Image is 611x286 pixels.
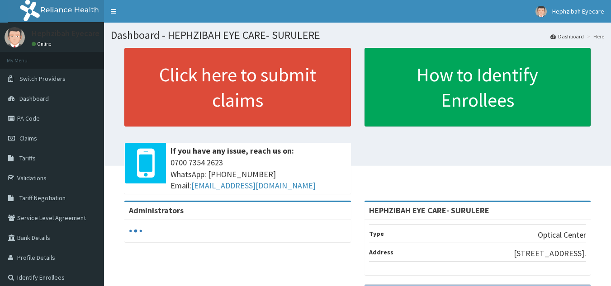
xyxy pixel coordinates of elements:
span: Tariff Negotiation [19,194,66,202]
svg: audio-loading [129,224,142,238]
b: Type [369,230,384,238]
span: 0700 7354 2623 WhatsApp: [PHONE_NUMBER] Email: [171,157,346,192]
span: Dashboard [19,94,49,103]
span: Hephzibah Eyecare [552,7,604,15]
a: Dashboard [550,33,584,40]
img: User Image [5,27,25,47]
span: Switch Providers [19,75,66,83]
span: Tariffs [19,154,36,162]
p: Optical Center [538,229,586,241]
li: Here [585,33,604,40]
span: Claims [19,134,37,142]
a: How to Identify Enrollees [365,48,591,127]
a: [EMAIL_ADDRESS][DOMAIN_NAME] [191,180,316,191]
p: [STREET_ADDRESS]. [514,248,586,259]
b: Address [369,248,393,256]
a: Click here to submit claims [124,48,351,127]
h1: Dashboard - HEPHZIBAH EYE CARE- SURULERE [111,29,604,41]
a: Online [32,41,53,47]
strong: HEPHZIBAH EYE CARE- SURULERE [369,205,489,216]
b: If you have any issue, reach us on: [171,145,294,156]
img: User Image [535,6,547,17]
p: Hephzibah Eyecare [32,29,99,38]
b: Administrators [129,205,184,216]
